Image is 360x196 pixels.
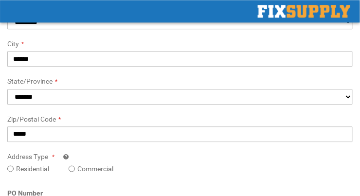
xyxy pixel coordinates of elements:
span: City [7,40,19,48]
label: Residential [16,164,49,174]
span: Zip/Postal Code [7,115,56,123]
span: State/Province [7,77,53,85]
img: Fix Industrial Supply [258,5,350,18]
a: store logo [258,5,350,18]
label: Commercial [77,164,113,174]
span: Address Type [7,153,48,160]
